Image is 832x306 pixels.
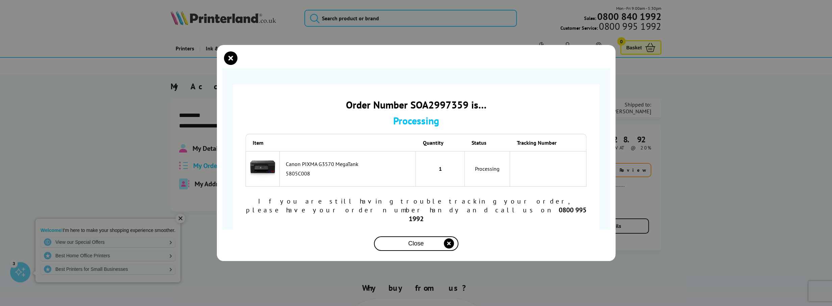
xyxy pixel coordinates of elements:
th: Quantity [416,134,464,151]
div: Canon PIXMA G3570 MegaTank [286,161,412,167]
th: Status [465,134,510,151]
div: 5805C008 [286,170,412,177]
button: close modal [226,53,236,63]
b: 0800 995 1992 [409,206,586,223]
div: If you are still having trouble tracking your order, please have your order number handy and call... [246,197,587,223]
th: Item [246,134,280,151]
td: 1 [416,151,464,187]
img: Canon PIXMA G3570 MegaTank [249,155,276,182]
div: Processing [246,114,587,127]
td: Processing [465,151,510,187]
div: Order Number SOA2997359 is… [246,98,587,111]
button: close modal [374,236,458,251]
th: Tracking Number [510,134,587,151]
span: Close [408,240,424,247]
